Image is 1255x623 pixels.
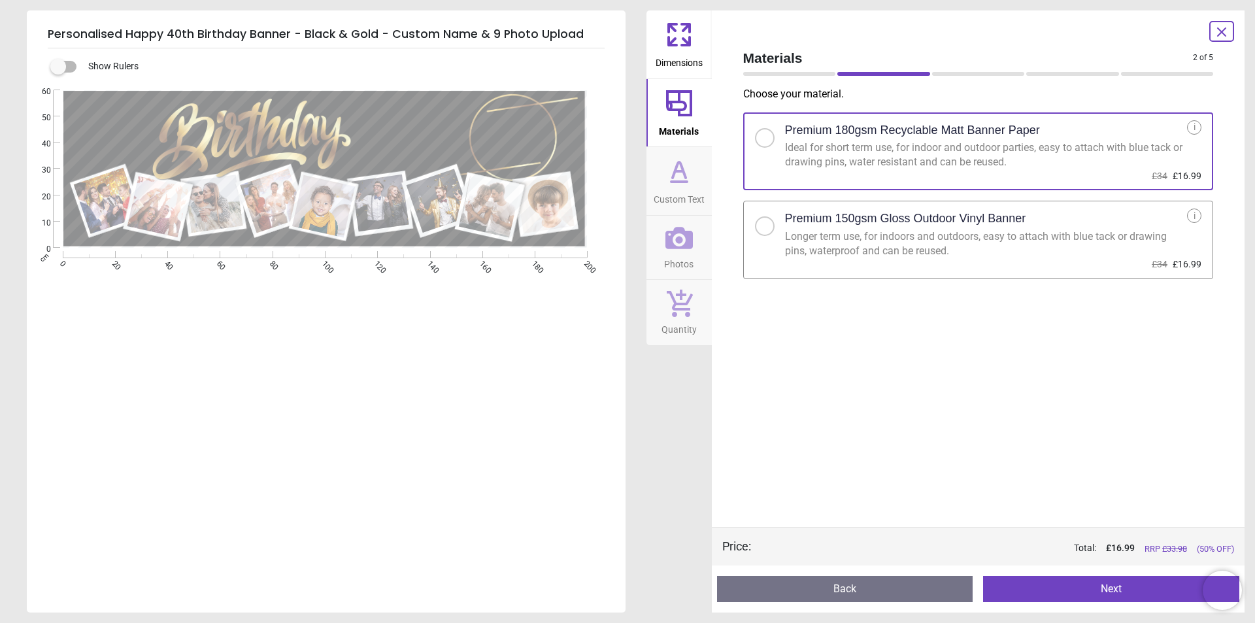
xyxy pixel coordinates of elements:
button: Next [983,576,1239,602]
div: Total: [771,542,1235,555]
h5: Personalised Happy 40th Birthday Banner - Black & Gold - Custom Name & 9 Photo Upload [48,21,605,48]
iframe: Brevo live chat [1203,571,1242,610]
span: £ [1106,542,1135,555]
span: 16.99 [1111,543,1135,553]
div: i [1187,209,1201,223]
span: 20 [26,192,51,203]
h2: Premium 180gsm Recyclable Matt Banner Paper [785,122,1040,139]
div: Ideal for short term use, for indoor and outdoor parties, easy to attach with blue tack or drawin... [785,141,1188,170]
span: 40 [26,139,51,150]
span: Quantity [661,317,697,337]
span: £ 33.98 [1162,544,1187,554]
span: (50% OFF) [1197,543,1234,555]
span: 0 [26,244,51,255]
span: £16.99 [1173,259,1201,269]
span: Materials [659,119,699,139]
span: 50 [26,112,51,124]
span: £34 [1152,171,1167,181]
button: Quantity [646,280,712,345]
button: Photos [646,216,712,280]
button: Materials [646,79,712,147]
span: 2 of 5 [1193,52,1213,63]
span: Materials [743,48,1194,67]
span: Dimensions [656,50,703,70]
span: 10 [26,218,51,229]
div: i [1187,120,1201,135]
p: Choose your material . [743,87,1224,101]
button: Custom Text [646,147,712,215]
h2: Premium 150gsm Gloss Outdoor Vinyl Banner [785,210,1026,227]
span: RRP [1145,543,1187,555]
span: Custom Text [654,187,705,207]
span: 30 [26,165,51,176]
span: £34 [1152,259,1167,269]
span: £16.99 [1173,171,1201,181]
div: Show Rulers [58,59,626,75]
button: Back [717,576,973,602]
span: Photos [664,252,694,271]
button: Dimensions [646,10,712,78]
span: 60 [26,86,51,97]
div: Longer term use, for indoors and outdoors, easy to attach with blue tack or drawing pins, waterpr... [785,229,1188,259]
div: Price : [722,538,751,554]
